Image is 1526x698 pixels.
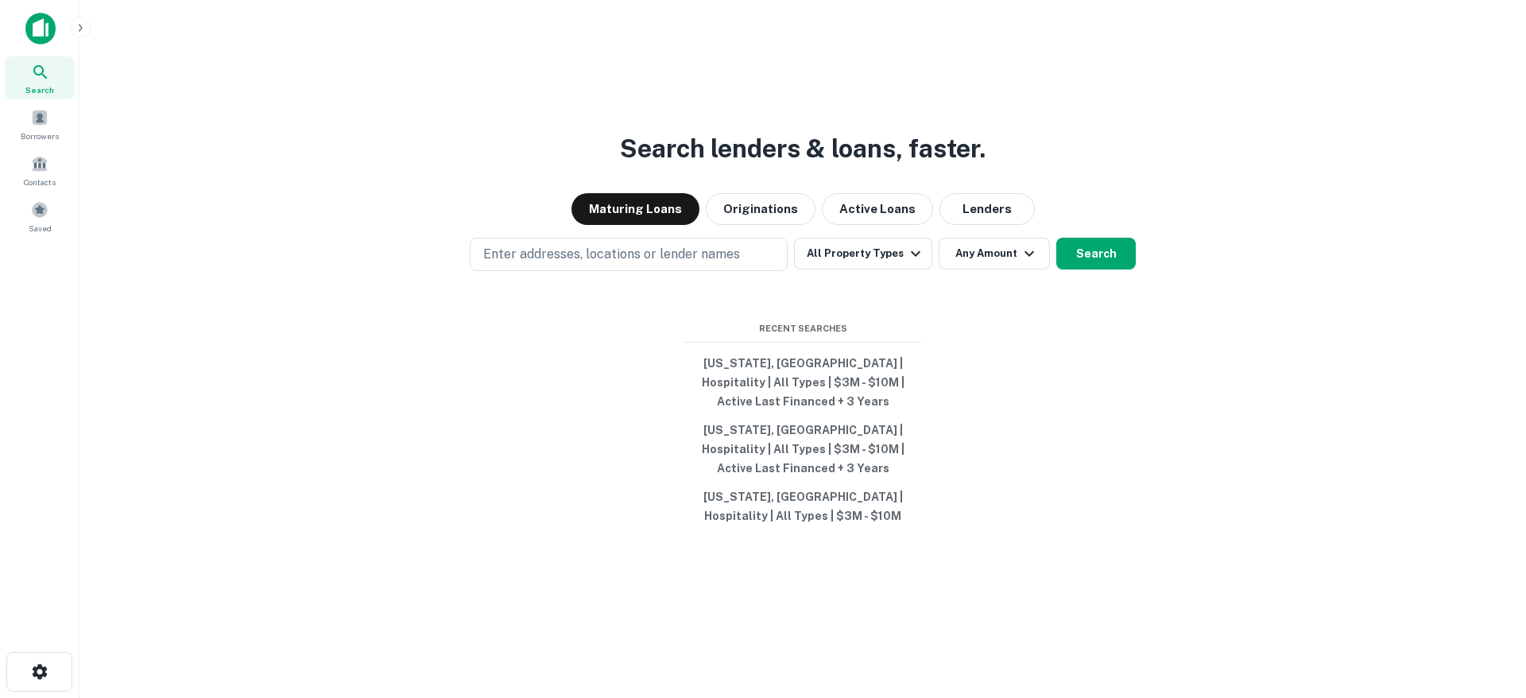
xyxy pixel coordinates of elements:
[706,193,815,225] button: Originations
[684,416,922,483] button: [US_STATE], [GEOGRAPHIC_DATA] | Hospitality | All Types | $3M - $10M | Active Last Financed + 3 Y...
[5,149,75,192] a: Contacts
[794,238,932,270] button: All Property Types
[21,130,59,142] span: Borrowers
[470,238,788,271] button: Enter addresses, locations or lender names
[25,83,54,96] span: Search
[939,193,1035,225] button: Lenders
[25,13,56,45] img: capitalize-icon.png
[24,176,56,188] span: Contacts
[684,349,922,416] button: [US_STATE], [GEOGRAPHIC_DATA] | Hospitality | All Types | $3M - $10M | Active Last Financed + 3 Y...
[1447,571,1526,647] iframe: Chat Widget
[684,483,922,530] button: [US_STATE], [GEOGRAPHIC_DATA] | Hospitality | All Types | $3M - $10M
[571,193,699,225] button: Maturing Loans
[939,238,1050,270] button: Any Amount
[1056,238,1136,270] button: Search
[822,193,933,225] button: Active Loans
[29,222,52,235] span: Saved
[5,56,75,99] a: Search
[5,103,75,145] a: Borrowers
[5,195,75,238] a: Saved
[684,322,922,335] span: Recent Searches
[620,130,986,168] h3: Search lenders & loans, faster.
[483,245,740,264] p: Enter addresses, locations or lender names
